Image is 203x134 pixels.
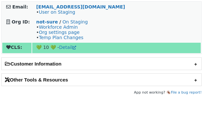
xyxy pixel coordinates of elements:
[39,30,79,35] a: Org settings page
[62,19,88,24] a: On Staging
[12,4,28,9] strong: Email:
[59,45,76,50] a: Detail
[36,4,125,9] a: [EMAIL_ADDRESS][DOMAIN_NAME]
[39,24,78,30] a: Workforce Admin
[36,24,83,40] span: • • •
[1,89,202,96] footer: App not working? 🪳
[6,45,22,50] strong: CLS:
[39,35,83,40] a: Temp Plan Changes
[171,90,202,95] a: File a bug report!
[36,9,75,15] span: •
[36,19,58,24] a: not-sure
[32,43,201,53] td: 💚 10 💚 -
[59,19,61,24] strong: /
[39,9,75,15] a: User on Staging
[2,74,201,86] h2: Other Tools & Resources
[2,58,201,70] h2: Customer Information
[12,19,30,24] strong: Org ID:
